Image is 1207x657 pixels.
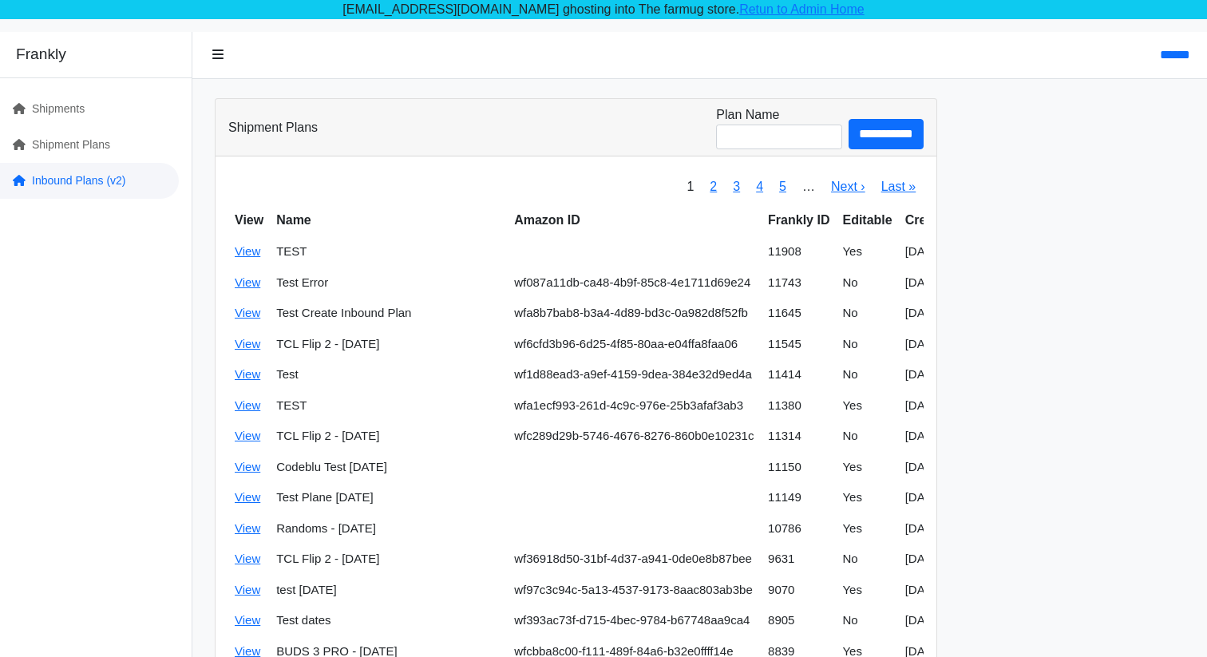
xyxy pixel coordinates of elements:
a: 4 [756,180,763,193]
a: View [235,337,260,350]
span: … [794,169,823,204]
td: wf1d88ead3-a9ef-4159-9dea-384e32d9ed4a [508,359,762,390]
td: [DATE] [899,421,960,452]
td: [DATE] [899,605,960,636]
td: Yes [836,513,898,544]
td: Yes [836,575,898,606]
a: View [235,613,260,627]
td: Test [270,359,508,390]
td: TCL Flip 2 - [DATE] [270,421,508,452]
td: Test dates [270,605,508,636]
td: Codeblu Test [DATE] [270,452,508,483]
td: 9631 [762,544,836,575]
td: [DATE] [899,575,960,606]
span: 1 [679,169,702,204]
td: 11414 [762,359,836,390]
td: 11645 [762,298,836,329]
a: View [235,367,260,381]
th: Amazon ID [508,204,762,236]
td: 11743 [762,267,836,299]
th: View [228,204,270,236]
a: 2 [710,180,717,193]
td: Yes [836,236,898,267]
td: TCL Flip 2 - [DATE] [270,544,508,575]
a: View [235,583,260,596]
a: View [235,521,260,535]
td: Test Plane [DATE] [270,482,508,513]
td: Test Error [270,267,508,299]
td: TCL Flip 2 - [DATE] [270,329,508,360]
td: [DATE] [899,329,960,360]
td: No [836,421,898,452]
td: [DATE] [899,452,960,483]
a: Next › [831,180,865,193]
a: Last » [881,180,916,193]
td: [DATE] [899,390,960,422]
a: View [235,552,260,565]
td: wfc289d29b-5746-4676-8276-860b0e10231c [508,421,762,452]
td: [DATE] [899,544,960,575]
td: wfa8b7bab8-b3a4-4d89-bd3c-0a982d8f52fb [508,298,762,329]
td: wf97c3c94c-5a13-4537-9173-8aac803ab3be [508,575,762,606]
th: Editable [836,204,898,236]
td: [DATE] [899,359,960,390]
td: No [836,359,898,390]
td: wfa1ecf993-261d-4c9c-976e-25b3afaf3ab3 [508,390,762,422]
a: View [235,275,260,289]
a: Retun to Admin Home [739,2,865,16]
td: [DATE] [899,513,960,544]
th: Name [270,204,508,236]
td: Yes [836,452,898,483]
a: View [235,460,260,473]
a: View [235,306,260,319]
th: Created [899,204,960,236]
td: No [836,329,898,360]
a: View [235,398,260,412]
td: wf36918d50-31bf-4d37-a941-0de0e8b87bee [508,544,762,575]
a: View [235,244,260,258]
td: 11545 [762,329,836,360]
td: Yes [836,390,898,422]
td: No [836,544,898,575]
td: 11908 [762,236,836,267]
td: TEST [270,390,508,422]
td: 8905 [762,605,836,636]
td: Test Create Inbound Plan [270,298,508,329]
td: 9070 [762,575,836,606]
td: 11149 [762,482,836,513]
td: test [DATE] [270,575,508,606]
td: [DATE] [899,267,960,299]
td: No [836,298,898,329]
td: 10786 [762,513,836,544]
td: 11314 [762,421,836,452]
a: 3 [733,180,740,193]
a: View [235,429,260,442]
td: [DATE] [899,482,960,513]
td: Randoms - [DATE] [270,513,508,544]
td: [DATE] [899,236,960,267]
td: No [836,605,898,636]
h3: Shipment Plans [228,120,318,135]
td: Yes [836,482,898,513]
td: [DATE] [899,298,960,329]
td: 11380 [762,390,836,422]
label: Plan Name [716,105,779,125]
td: wf087a11db-ca48-4b9f-85c8-4e1711d69e24 [508,267,762,299]
td: TEST [270,236,508,267]
td: wf393ac73f-d715-4bec-9784-b67748aa9ca4 [508,605,762,636]
a: 5 [779,180,786,193]
td: No [836,267,898,299]
nav: pager [679,169,924,204]
td: 11150 [762,452,836,483]
td: wf6cfd3b96-6d25-4f85-80aa-e04ffa8faa06 [508,329,762,360]
a: View [235,490,260,504]
th: Frankly ID [762,204,836,236]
